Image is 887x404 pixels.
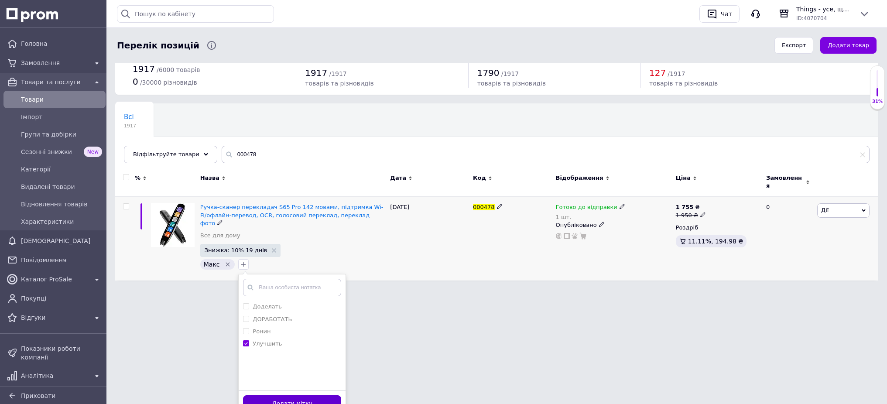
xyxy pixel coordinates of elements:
span: Товари та послуги [21,78,88,86]
span: 000478 [473,204,495,210]
span: Всі [124,113,134,121]
span: Категорії [21,165,102,174]
span: Товари [21,95,102,104]
span: Знижка: 10% 19 днів [205,247,267,253]
span: / 1917 [501,70,519,77]
a: Все для дому [200,232,240,240]
span: Каталог ProSale [21,275,88,284]
div: [DATE] [388,197,471,281]
button: Чат [699,5,740,23]
span: / 30000 різновидів [140,79,197,86]
span: Перелік позицій [117,39,199,52]
span: 0 [133,76,138,87]
span: / 1917 [329,70,346,77]
span: Замовлення [766,174,804,190]
span: Макс [204,261,220,268]
span: Відгуки [21,313,88,322]
b: 1 755 [676,204,694,210]
span: Ціна [676,174,691,182]
span: Характеристики [21,217,102,226]
div: Опубліковано [556,221,671,229]
span: Дії [821,207,829,213]
span: Код [473,174,486,182]
span: Замовлення [21,58,88,67]
span: [DEMOGRAPHIC_DATA] [21,236,102,245]
label: Улучшить [253,340,282,347]
div: 0 [761,197,815,281]
span: Головна [21,39,102,48]
span: Відфільтруйте товари [133,151,199,157]
svg: Видалити мітку [224,261,231,268]
span: Показники роботи компанії [21,344,102,362]
span: 1790 [477,68,500,78]
span: 1917 [133,64,155,74]
span: Things - усе, що потрібно, під рукою [796,5,852,14]
span: ID: 4070704 [796,15,827,21]
span: / 1917 [668,70,685,77]
img: Ручка-сканер переводчик S65 Pro на 142 языках, поддержка Wi-Fi/офлайн-перевод, OCR, голосовой пер... [151,203,195,247]
span: 11.11%, 194.98 ₴ [688,238,743,245]
span: Групи та добірки [21,130,102,139]
span: 1917 [305,68,327,78]
label: ДОРАБОТАТЬ [253,316,292,322]
span: товарів та різновидів [477,80,546,87]
div: 1 950 ₴ [676,212,706,219]
label: Ронин [253,328,271,335]
span: Сезонні знижки [21,147,80,156]
span: товарів та різновидів [305,80,373,87]
span: Аналітика [21,371,88,380]
span: % [135,174,140,182]
button: Додати товар [820,37,877,54]
span: товарів та різновидів [649,80,718,87]
div: ₴ [676,203,706,211]
span: New [84,147,102,157]
input: Пошук по кабінету [117,5,274,23]
label: Доделать [253,303,282,310]
span: 1917 [124,123,136,129]
span: Імпорт [21,113,102,121]
div: 1 шт. [556,214,625,220]
span: Дата [390,174,406,182]
span: 127 [649,68,666,78]
button: Експорт [774,37,814,54]
span: Повідомлення [21,256,102,264]
span: / 6000 товарів [157,66,200,73]
div: Чат [719,7,734,21]
div: 31% [870,99,884,105]
span: Видалені товари [21,182,102,191]
div: Роздріб [676,224,759,232]
input: Ваша особиста нотатка [243,279,341,296]
input: Пошук по назві позиції, артикулу і пошуковим запитам [222,146,870,163]
span: Відображення [556,174,603,182]
a: Ручка-сканер перекладач S65 Pro 142 мовами, підтримка Wi-Fi/офлайн-перевод, OCR, голосовий перекл... [200,204,384,226]
span: Приховати [21,392,55,399]
span: Відновлення товарів [21,200,102,209]
span: Готово до відправки [556,204,617,213]
span: Назва [200,174,219,182]
span: Покупці [21,294,102,303]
